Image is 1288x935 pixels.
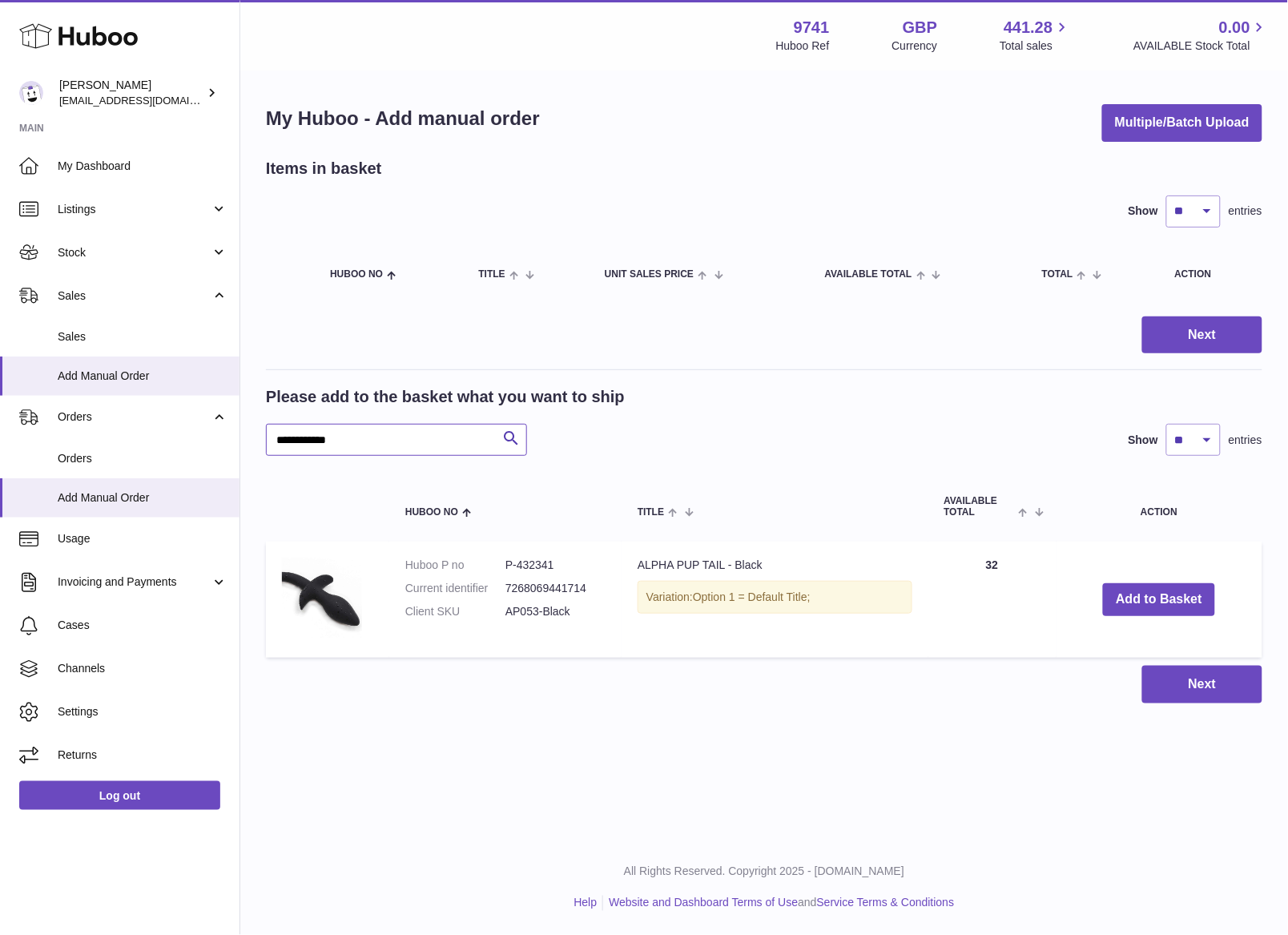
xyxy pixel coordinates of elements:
span: My Dashboard [58,159,227,174]
span: Usage [58,531,227,546]
a: Service Terms & Conditions [817,897,955,909]
div: [PERSON_NAME] [59,78,203,108]
span: Option 1 = Default Title; [693,590,811,603]
span: Returns [58,748,227,763]
strong: 9741 [794,17,830,38]
div: Action [1175,269,1246,280]
a: Website and Dashboard Terms of Use [609,897,798,909]
span: Sales [58,329,227,345]
h1: My Huboo - Add manual order [266,106,540,131]
span: Total [1042,269,1073,280]
span: AVAILABLE Stock Total [1133,38,1269,54]
span: Title [638,507,664,518]
span: [EMAIL_ADDRESS][DOMAIN_NAME] [59,94,235,107]
span: entries [1229,433,1262,448]
span: Orders [58,409,211,425]
a: 441.28 Total sales [1000,17,1071,54]
dd: P-432341 [505,558,606,573]
span: Huboo no [405,507,458,518]
span: Settings [58,704,227,719]
span: Unit Sales Price [605,269,694,280]
li: and [603,896,954,911]
dd: AP053-Black [505,604,606,619]
p: All Rights Reserved. Copyright 2025 - [DOMAIN_NAME] [253,864,1275,880]
span: entries [1229,204,1262,219]
h2: Please add to the basket what you want to ship [266,386,625,408]
button: Multiple/Batch Upload [1102,104,1262,142]
span: Stock [58,245,211,260]
a: 0.00 AVAILABLE Stock Total [1133,17,1269,54]
a: Help [574,897,598,909]
span: Orders [58,451,227,466]
span: Add Manual Order [58,369,227,384]
img: ALPHA PUP TAIL - Black [282,558,362,638]
span: Channels [58,661,227,676]
img: ajcmarketingltd@gmail.com [19,81,43,105]
span: Huboo no [330,269,383,280]
strong: GBP [903,17,937,38]
span: Invoicing and Payments [58,574,211,590]
div: Variation: [638,581,912,614]
dt: Current identifier [405,581,505,596]
span: Sales [58,288,211,304]
th: Action [1057,480,1262,533]
dt: Client SKU [405,604,505,619]
span: Total sales [1000,38,1071,54]
td: 32 [928,542,1057,658]
span: AVAILABLE Total [944,496,1016,517]
div: Huboo Ref [776,38,830,54]
span: Title [479,269,505,280]
div: Currency [892,38,938,54]
span: Cases [58,618,227,633]
button: Add to Basket [1103,583,1215,616]
dd: 7268069441714 [505,581,606,596]
dt: Huboo P no [405,558,505,573]
span: 441.28 [1004,17,1053,38]
span: Listings [58,202,211,217]
a: Log out [19,781,220,810]
span: AVAILABLE Total [825,269,912,280]
button: Next [1142,316,1262,354]
button: Next [1142,666,1262,703]
label: Show [1129,204,1158,219]
label: Show [1129,433,1158,448]
span: 0.00 [1219,17,1250,38]
span: Add Manual Order [58,490,227,506]
h2: Items in basket [266,158,382,179]
td: ALPHA PUP TAIL - Black [622,542,928,658]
